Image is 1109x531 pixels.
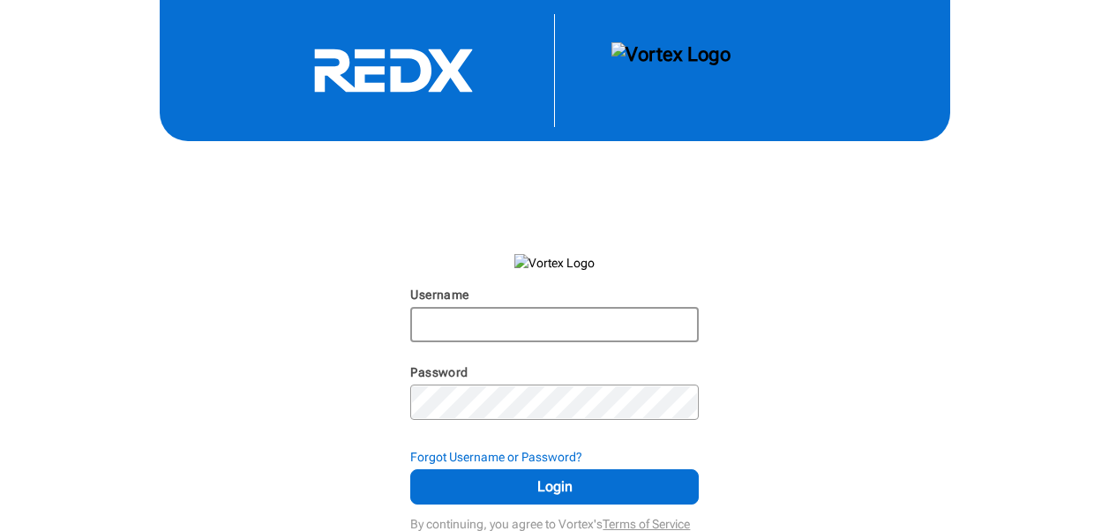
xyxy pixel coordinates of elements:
label: Username [410,288,468,302]
strong: Forgot Username or Password? [410,450,582,464]
div: Forgot Username or Password? [410,448,698,466]
button: Login [410,469,698,505]
a: Terms of Service [603,517,690,531]
span: Login [432,476,676,497]
svg: RedX Logo [261,48,526,93]
img: Vortex Logo [514,254,595,272]
label: Password [410,365,468,379]
img: Vortex Logo [611,42,731,99]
